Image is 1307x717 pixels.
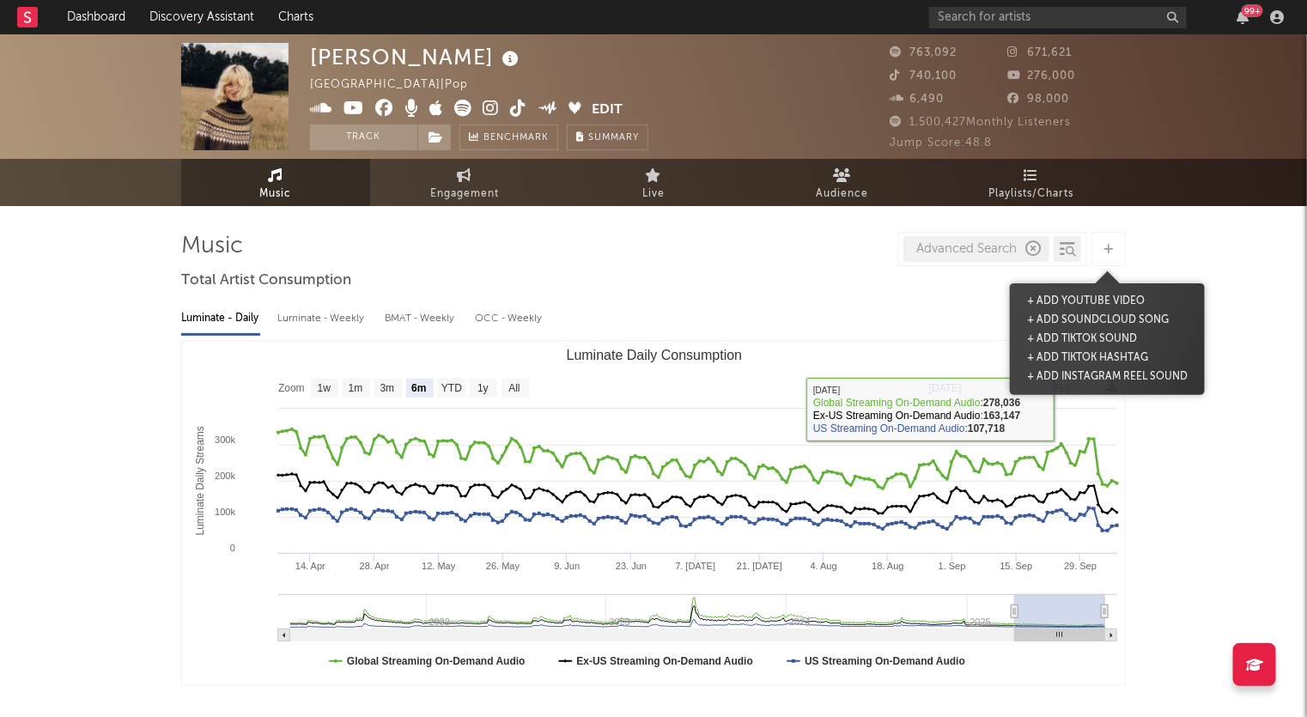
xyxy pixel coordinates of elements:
button: + Add TikTok Sound [1023,330,1141,349]
a: Benchmark [459,125,558,150]
span: Benchmark [483,128,549,149]
span: Live [642,184,665,204]
text: 29. Sep [1064,561,1097,571]
a: Playlists/Charts [937,159,1126,206]
text: 28. Apr [360,561,390,571]
div: OCC - Weekly [475,304,544,333]
a: Live [559,159,748,206]
button: + Add SoundCloud Song [1023,311,1173,330]
text: 100k [215,507,235,517]
text: 1m [349,383,363,395]
text: 4. Aug [811,561,837,571]
span: Music [260,184,292,204]
text: → [1008,382,1018,394]
text: 1w [318,383,331,395]
text: 1. Sep [939,561,966,571]
div: [GEOGRAPHIC_DATA] | Pop [310,75,488,95]
button: Track [310,125,417,150]
button: 99+ [1237,10,1249,24]
div: BMAT - Weekly [385,304,458,333]
button: Edit [593,100,623,121]
div: + Add YouTube Video [1023,292,1192,311]
text: Global Streaming On-Demand Audio [347,655,526,667]
text: 12. May [422,561,456,571]
text: 7. [DATE] [675,561,715,571]
div: Luminate - Weekly [277,304,368,333]
text: YTD [441,383,462,395]
span: 1,500,427 Monthly Listeners [890,117,1071,128]
div: Advanced Search [903,236,1049,262]
input: Search for artists [929,7,1187,28]
text: 0 [230,543,235,553]
svg: Luminate Daily Consumption [182,341,1126,684]
text: US Streaming On-Demand Audio [805,655,965,667]
text: 18. Aug [872,561,903,571]
button: + Add TikTok Hashtag [1023,349,1152,368]
button: + Add Instagram Reel Sound [1023,368,1192,386]
text: All [508,383,520,395]
text: 9. Jun [554,561,580,571]
div: 99 + [1242,4,1263,17]
a: Audience [748,159,937,206]
span: Playlists/Charts [989,184,1074,204]
text: 6m [411,383,426,395]
text: Luminate Daily Consumption [567,348,743,362]
span: Total Artist Consumption [181,270,351,291]
text: 23. Jun [616,561,647,571]
span: 740,100 [890,70,957,82]
text: 14. Apr [295,561,325,571]
text: [DATE] [929,382,962,394]
span: Summary [588,133,639,143]
text: Zoom [278,383,305,395]
span: 6,490 [890,94,944,105]
text: 3m [380,383,395,395]
div: [PERSON_NAME] [310,43,523,71]
span: Engagement [430,184,499,204]
a: Music [181,159,370,206]
text: 21. [DATE] [737,561,782,571]
text: Ex-US Streaming On-Demand Audio [576,655,753,667]
text: 300k [215,434,235,445]
text: 200k [215,471,235,481]
text: 1y [477,383,489,395]
span: 763,092 [890,47,957,58]
span: Audience [817,184,869,204]
div: Luminate - Daily [181,304,260,333]
a: Engagement [370,159,559,206]
span: 98,000 [1008,94,1070,105]
text: 26. May [486,561,520,571]
button: + Add YouTube Video [1023,292,1149,311]
text: 15. Sep [1000,561,1033,571]
span: Jump Score: 48.8 [890,137,992,149]
text: Luminate Daily Streams [194,426,206,535]
span: 276,000 [1008,70,1076,82]
span: 671,621 [1008,47,1073,58]
button: Summary [567,125,648,150]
